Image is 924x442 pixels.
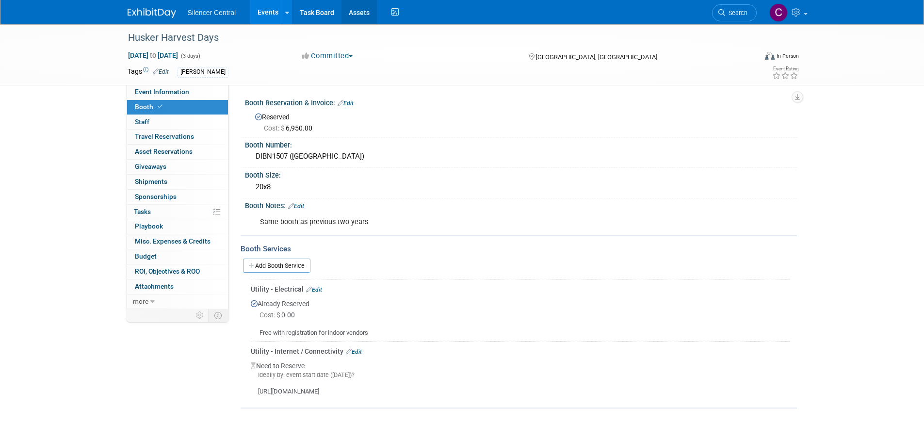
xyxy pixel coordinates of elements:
a: Edit [153,68,169,75]
img: Format-Inperson.png [765,52,775,60]
a: Edit [306,286,322,293]
div: Free with registration for indoor vendors [251,321,790,338]
span: ROI, Objectives & ROO [135,267,200,275]
div: Reserved [252,110,790,133]
a: Edit [288,203,304,210]
span: Sponsorships [135,193,177,200]
img: ExhibitDay [128,8,176,18]
span: Silencer Central [188,9,236,16]
span: (3 days) [180,53,200,59]
span: Cost: $ [259,311,281,319]
a: Booth [127,100,228,115]
span: Budget [135,252,157,260]
div: Need to Reserve [251,356,790,396]
div: In-Person [776,52,799,60]
span: Search [725,9,747,16]
div: Utility - Internet / Connectivity [251,346,790,356]
div: Booth Size: [245,168,797,180]
a: Attachments [127,279,228,294]
div: 20x8 [252,180,790,195]
div: Utility - Electrical [251,284,790,294]
div: [PERSON_NAME] [178,67,228,77]
span: Playbook [135,222,163,230]
span: Misc. Expenses & Credits [135,237,211,245]
span: Giveaways [135,163,166,170]
a: Search [712,4,757,21]
span: Shipments [135,178,167,185]
span: more [133,297,148,305]
a: ROI, Objectives & ROO [127,264,228,279]
div: DIBN1507 ([GEOGRAPHIC_DATA]) [252,149,790,164]
a: Playbook [127,219,228,234]
div: Same booth as previous two years [253,213,690,232]
div: Booth Services [241,244,797,254]
button: Committed [299,51,357,61]
a: more [127,295,228,309]
a: Shipments [127,175,228,189]
td: Tags [128,66,169,78]
a: Travel Reservations [127,130,228,144]
td: Toggle Event Tabs [208,309,228,322]
div: [URL][DOMAIN_NAME] [251,379,790,396]
div: Booth Notes: [245,198,797,211]
a: Giveaways [127,160,228,174]
div: Already Reserved [251,294,790,338]
span: [DATE] [DATE] [128,51,178,60]
div: Event Format [699,50,799,65]
span: Travel Reservations [135,132,194,140]
i: Booth reservation complete [158,104,162,109]
div: Event Rating [772,66,798,71]
span: to [148,51,158,59]
a: Sponsorships [127,190,228,204]
span: Cost: $ [264,124,286,132]
span: Staff [135,118,149,126]
span: [GEOGRAPHIC_DATA], [GEOGRAPHIC_DATA] [536,53,657,61]
td: Personalize Event Tab Strip [192,309,209,322]
div: Husker Harvest Days [125,29,742,47]
div: Booth Reservation & Invoice: [245,96,797,108]
div: Ideally by: event start date ([DATE])? [251,371,790,379]
a: Tasks [127,205,228,219]
span: Attachments [135,282,174,290]
span: 0.00 [259,311,299,319]
span: Booth [135,103,164,111]
span: Tasks [134,208,151,215]
span: Event Information [135,88,189,96]
a: Misc. Expenses & Credits [127,234,228,249]
a: Asset Reservations [127,145,228,159]
a: Edit [338,100,354,107]
span: 6,950.00 [264,124,316,132]
img: Cade Cox [769,3,788,22]
a: Event Information [127,85,228,99]
a: Add Booth Service [243,259,310,273]
div: Booth Number: [245,138,797,150]
a: Budget [127,249,228,264]
a: Staff [127,115,228,130]
a: Edit [346,348,362,355]
span: Asset Reservations [135,147,193,155]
